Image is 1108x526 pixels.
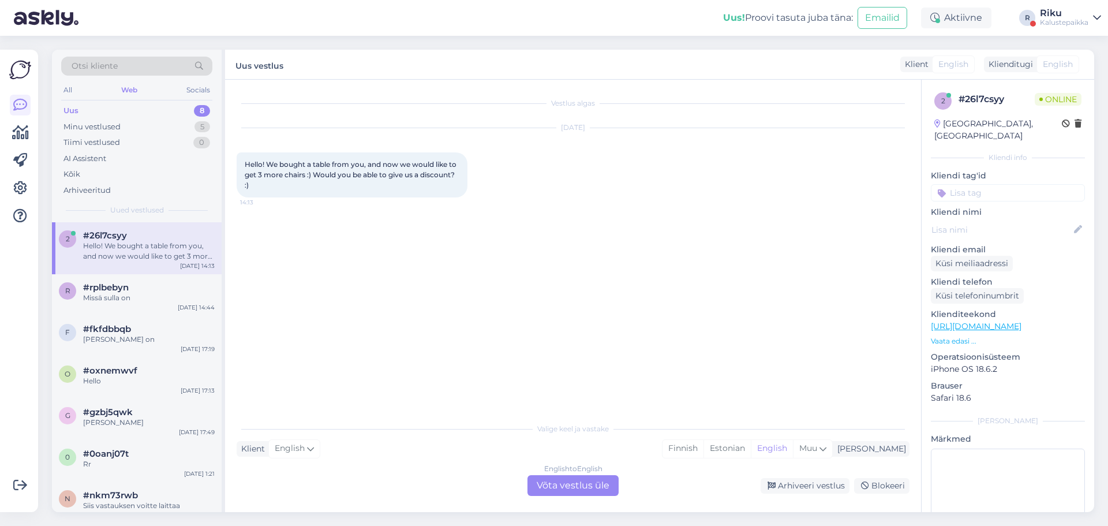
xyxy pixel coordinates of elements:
div: [DATE] [237,122,909,133]
div: [DATE] 17:13 [181,386,215,395]
div: Siis vastauksen voitte laittaa [EMAIL_ADDRESS][DOMAIN_NAME] [83,501,215,521]
p: Vaata edasi ... [931,336,1085,346]
div: 0 [193,137,210,148]
span: 2 [66,234,70,243]
p: Klienditeekond [931,308,1085,320]
span: o [65,370,70,378]
a: RikuKalustepaikka [1040,9,1101,27]
div: Finnish [662,440,703,457]
div: AI Assistent [63,153,106,165]
div: Küsi meiliaadressi [931,256,1013,271]
p: Brauser [931,380,1085,392]
div: [DATE] 14:44 [178,303,215,312]
span: Otsi kliente [72,60,118,72]
span: Muu [799,443,817,453]
span: #rplbebyn [83,282,129,293]
span: 14:13 [240,198,283,207]
div: Uus [63,105,78,117]
span: Uued vestlused [110,205,164,215]
span: #nkm73rwb [83,490,138,501]
div: Kõik [63,169,80,180]
span: r [65,286,70,295]
div: Vestlus algas [237,98,909,109]
div: Hello [83,376,215,386]
span: English [938,58,968,70]
div: Estonian [703,440,751,457]
span: English [275,442,305,455]
div: Arhiveeri vestlus [761,478,849,494]
p: Kliendi tag'id [931,170,1085,182]
span: Hello! We bought a table from you, and now we would like to get 3 more chairs :) Would you be abl... [245,160,458,189]
div: Valige keel ja vastake [237,424,909,434]
div: # 26l7csyy [959,92,1035,106]
div: Missä sulla on [83,293,215,303]
b: Uus! [723,12,745,23]
div: [PERSON_NAME] on [83,334,215,345]
div: All [61,83,74,98]
div: Kliendi info [931,152,1085,163]
p: Safari 18.6 [931,392,1085,404]
label: Uus vestlus [235,57,283,72]
div: Arhiveeritud [63,185,111,196]
div: R [1019,10,1035,26]
span: #gzbj5qwk [83,407,133,417]
span: #0oanj07t [83,449,129,459]
span: n [65,494,70,503]
button: Emailid [858,7,907,29]
div: Klient [237,443,265,455]
div: [PERSON_NAME] [931,416,1085,426]
div: Võta vestlus üle [527,475,619,496]
div: Blokeeri [854,478,909,494]
div: Socials [184,83,212,98]
div: [PERSON_NAME] [83,417,215,428]
span: f [65,328,70,337]
span: #fkfdbbqb [83,324,131,334]
div: Küsi telefoninumbrit [931,288,1024,304]
span: Online [1035,93,1081,106]
div: Minu vestlused [63,121,121,133]
div: [DATE] 17:19 [181,345,215,353]
div: [DATE] 17:49 [179,428,215,437]
div: Tiimi vestlused [63,137,120,148]
div: [DATE] 1:21 [184,469,215,478]
div: Proovi tasuta juba täna: [723,11,853,25]
span: 0 [65,453,70,461]
a: [URL][DOMAIN_NAME] [931,321,1021,331]
div: [PERSON_NAME] [833,443,906,455]
p: Kliendi nimi [931,206,1085,218]
div: Rr [83,459,215,469]
div: Klienditugi [984,58,1033,70]
p: Märkmed [931,433,1085,445]
div: Hello! We bought a table from you, and now we would like to get 3 more chairs :) Would you be abl... [83,241,215,262]
span: English [1043,58,1073,70]
input: Lisa nimi [931,223,1072,236]
p: iPhone OS 18.6.2 [931,363,1085,375]
div: English to English [544,464,602,474]
p: Kliendi email [931,244,1085,256]
input: Lisa tag [931,184,1085,202]
div: Kalustepaikka [1040,18,1088,27]
span: g [65,411,70,420]
div: Riku [1040,9,1088,18]
span: #26l7csyy [83,230,127,241]
div: Web [119,83,140,98]
div: Klient [900,58,929,70]
span: 2 [941,96,945,105]
div: 8 [194,105,210,117]
p: Kliendi telefon [931,276,1085,288]
div: 5 [194,121,210,133]
span: #oxnemwvf [83,365,137,376]
img: Askly Logo [9,59,31,81]
div: English [751,440,793,457]
div: Aktiivne [921,8,991,28]
div: [DATE] 14:13 [180,262,215,270]
div: [GEOGRAPHIC_DATA], [GEOGRAPHIC_DATA] [934,118,1062,142]
p: Operatsioonisüsteem [931,351,1085,363]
